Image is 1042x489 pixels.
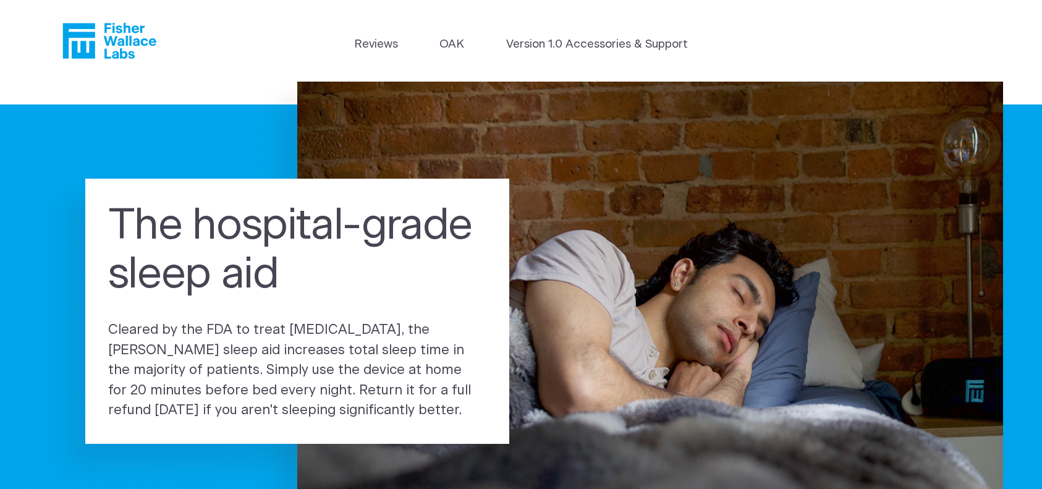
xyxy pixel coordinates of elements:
p: Cleared by the FDA to treat [MEDICAL_DATA], the [PERSON_NAME] sleep aid increases total sleep tim... [108,320,487,421]
a: Reviews [354,36,398,53]
a: OAK [439,36,464,53]
h1: The hospital-grade sleep aid [108,202,487,300]
a: Fisher Wallace [62,23,156,59]
a: Version 1.0 Accessories & Support [506,36,688,53]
